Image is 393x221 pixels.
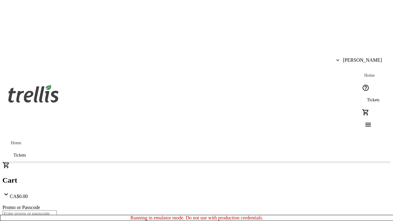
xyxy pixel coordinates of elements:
[6,149,33,161] a: Tickets
[10,194,28,199] span: CA$0.00
[6,137,26,149] a: Home
[14,153,26,158] span: Tickets
[360,69,379,82] a: Home
[343,57,382,63] span: [PERSON_NAME]
[360,82,372,94] button: Help
[360,94,387,106] a: Tickets
[331,54,387,66] button: [PERSON_NAME]
[2,176,391,184] h2: Cart
[364,73,375,78] span: Home
[367,98,379,103] span: Tickets
[2,161,391,199] div: CartCA$0.00
[2,205,40,210] label: Promo or Passcode
[360,106,372,118] button: Cart
[6,78,61,109] img: Orient E2E Organization PXgqk0Xhn5's Logo
[2,210,57,217] input: Enter promo or passcode
[11,141,21,145] span: Home
[360,118,372,131] button: Menu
